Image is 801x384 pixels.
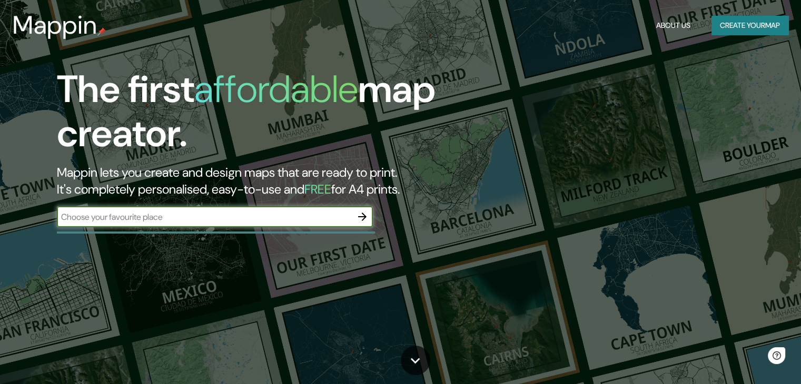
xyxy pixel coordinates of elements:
[194,65,358,114] h1: affordable
[707,343,789,372] iframe: Help widget launcher
[304,181,331,197] h5: FREE
[13,11,97,40] h3: Mappin
[97,27,106,36] img: mappin-pin
[57,164,458,198] h2: Mappin lets you create and design maps that are ready to print. It's completely personalised, eas...
[57,67,458,164] h1: The first map creator.
[711,16,788,35] button: Create yourmap
[57,211,352,223] input: Choose your favourite place
[652,16,695,35] button: About Us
